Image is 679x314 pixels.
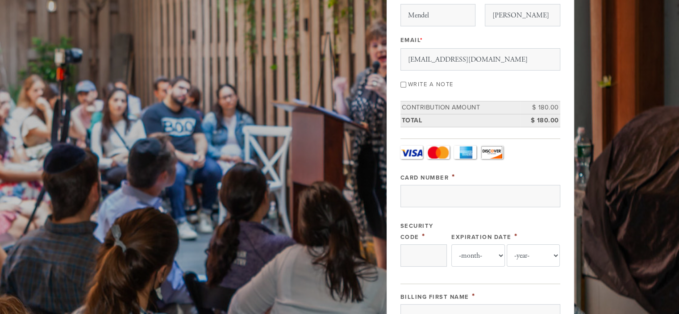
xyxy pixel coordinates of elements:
td: Total [400,114,520,127]
a: MasterCard [427,146,450,159]
label: Billing First Name [400,293,469,301]
label: Email [400,36,423,44]
a: Discover [481,146,503,159]
span: This field is required. [452,172,455,182]
select: Expiration Date month [451,244,505,267]
td: $ 180.00 [520,101,560,114]
select: Expiration Date year [507,244,560,267]
a: Visa [400,146,423,159]
a: Amex [454,146,476,159]
td: Contribution Amount [400,101,520,114]
span: This field is required. [514,231,518,241]
span: This field is required. [472,291,475,301]
label: Expiration Date [451,234,512,241]
label: Card Number [400,174,449,181]
span: This field is required. [422,231,425,241]
label: Security Code [400,222,433,241]
td: $ 180.00 [520,114,560,127]
span: This field is required. [420,37,423,44]
label: Write a note [408,81,454,88]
